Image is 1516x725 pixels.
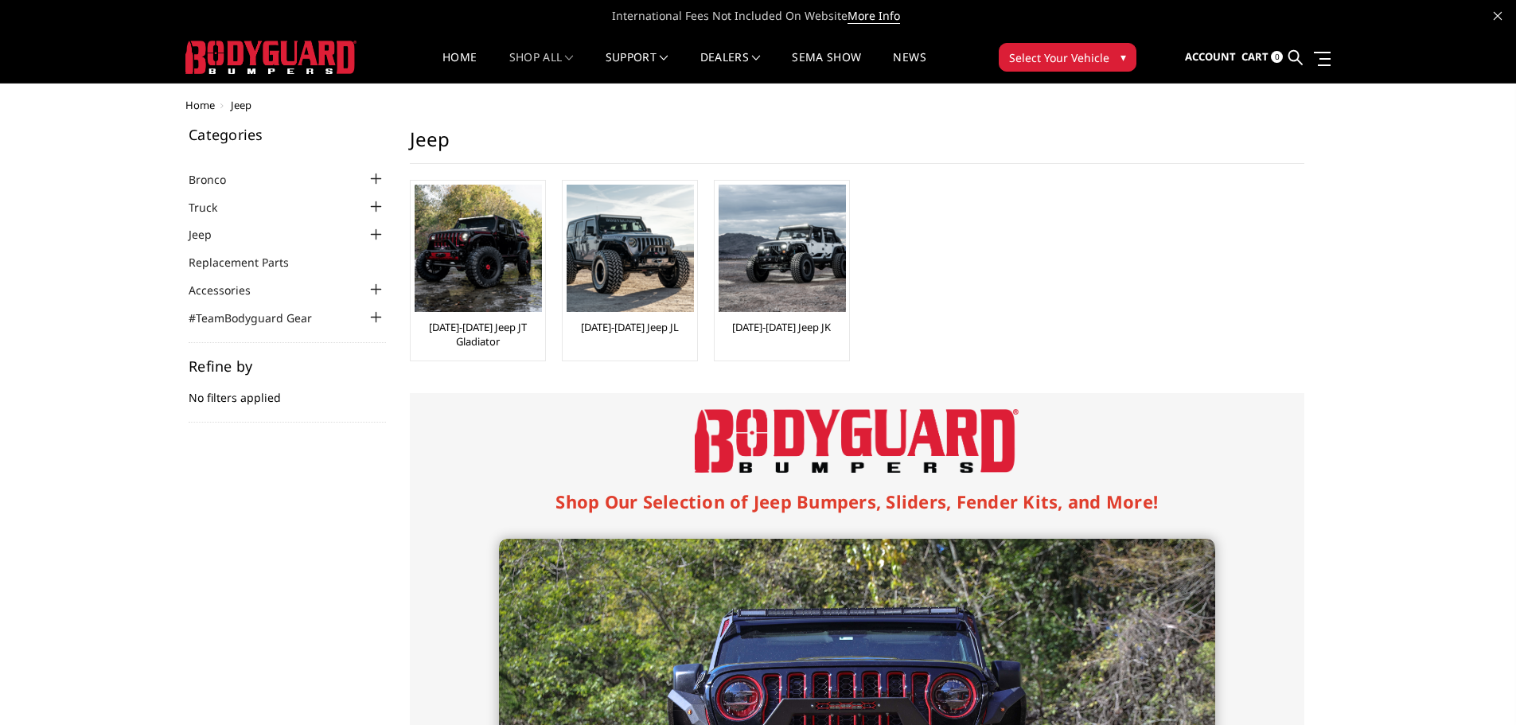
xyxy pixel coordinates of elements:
a: Truck [189,199,237,216]
a: #TeamBodyguard Gear [189,310,332,326]
img: Bodyguard Bumpers Logo [695,409,1019,473]
a: Bronco [189,171,246,188]
h5: Categories [189,127,386,142]
a: [DATE]-[DATE] Jeep JT Gladiator [415,320,541,349]
span: Select Your Vehicle [1009,49,1109,66]
a: Accessories [189,282,271,298]
a: shop all [509,52,574,83]
a: Support [606,52,668,83]
span: ▾ [1120,49,1126,65]
a: News [893,52,926,83]
img: BODYGUARD BUMPERS [185,41,357,74]
span: 0 [1271,51,1283,63]
div: No filters applied [189,359,386,423]
span: Account [1185,49,1236,64]
a: Account [1185,36,1236,79]
a: Jeep [189,226,232,243]
a: SEMA Show [792,52,861,83]
a: Home [185,98,215,112]
h1: Jeep [410,127,1304,164]
button: Select Your Vehicle [999,43,1136,72]
a: [DATE]-[DATE] Jeep JL [581,320,679,334]
h1: Shop Our Selection of Jeep Bumpers, Sliders, Fender Kits, and More! [499,489,1215,515]
a: Home [442,52,477,83]
span: Cart [1241,49,1269,64]
h5: Refine by [189,359,386,373]
a: Cart 0 [1241,36,1283,79]
a: [DATE]-[DATE] Jeep JK [732,320,831,334]
a: More Info [848,8,900,24]
span: Jeep [231,98,251,112]
a: Replacement Parts [189,254,309,271]
a: Dealers [700,52,761,83]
